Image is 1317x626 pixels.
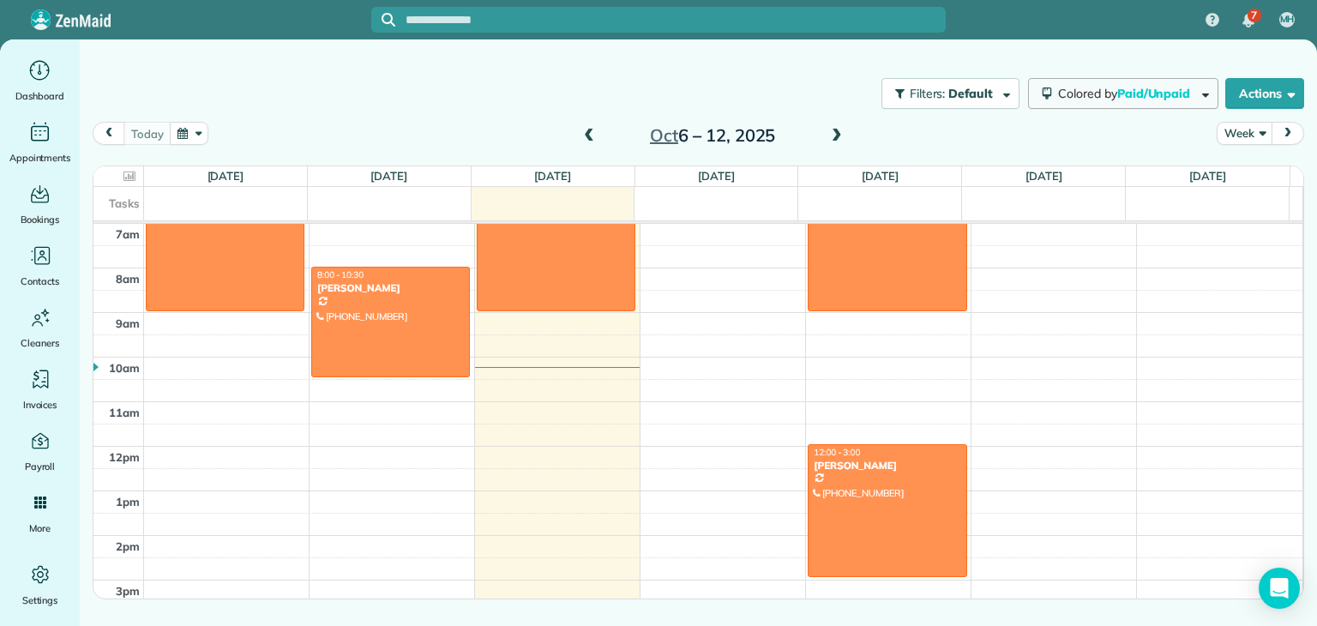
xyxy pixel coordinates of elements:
span: Dashboard [15,87,64,105]
a: Payroll [7,427,73,475]
span: Cleaners [21,334,59,352]
a: [DATE] [207,169,244,183]
span: 7am [116,227,140,241]
span: MH [1280,13,1295,27]
a: Contacts [7,242,73,290]
span: Default [948,86,994,101]
span: Bookings [21,211,60,228]
button: Focus search [371,13,395,27]
svg: Focus search [382,13,395,27]
a: Filters: Default [873,78,1019,109]
button: Filters: Default [881,78,1019,109]
a: [DATE] [698,169,735,183]
span: 8am [116,272,140,286]
button: today [123,122,171,145]
span: 3pm [116,584,140,598]
span: 12pm [109,450,140,464]
span: 8:00 - 10:30 [317,269,364,280]
span: Settings [22,592,58,609]
button: Week [1217,122,1272,145]
a: Invoices [7,365,73,413]
button: Colored byPaid/Unpaid [1028,78,1218,109]
span: Contacts [21,273,59,290]
span: Invoices [23,396,57,413]
span: Colored by [1058,86,1196,101]
span: Tasks [109,196,140,210]
span: Appointments [9,149,71,166]
div: [PERSON_NAME] [813,460,961,472]
a: Dashboard [7,57,73,105]
span: 2pm [116,539,140,553]
span: Payroll [25,458,56,475]
span: Filters: [910,86,946,101]
span: Oct [650,124,678,146]
a: Bookings [7,180,73,228]
h2: 6 – 12, 2025 [605,126,820,145]
a: [DATE] [370,169,407,183]
a: Settings [7,561,73,609]
a: Cleaners [7,304,73,352]
span: Paid/Unpaid [1117,86,1194,101]
div: 7 unread notifications [1230,2,1266,39]
span: 9am [116,316,140,330]
span: 12:00 - 3:00 [814,447,860,458]
span: 1pm [116,495,140,509]
a: [DATE] [1025,169,1062,183]
span: 7 [1251,9,1257,22]
button: Actions [1225,78,1304,109]
a: [DATE] [1189,169,1226,183]
button: next [1272,122,1304,145]
button: prev [93,122,125,145]
a: [DATE] [862,169,899,183]
a: [DATE] [534,169,571,183]
div: [PERSON_NAME] [316,282,465,294]
a: Appointments [7,118,73,166]
span: 11am [109,406,140,419]
span: More [29,520,51,537]
div: Open Intercom Messenger [1259,568,1300,609]
span: 10am [109,361,140,375]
